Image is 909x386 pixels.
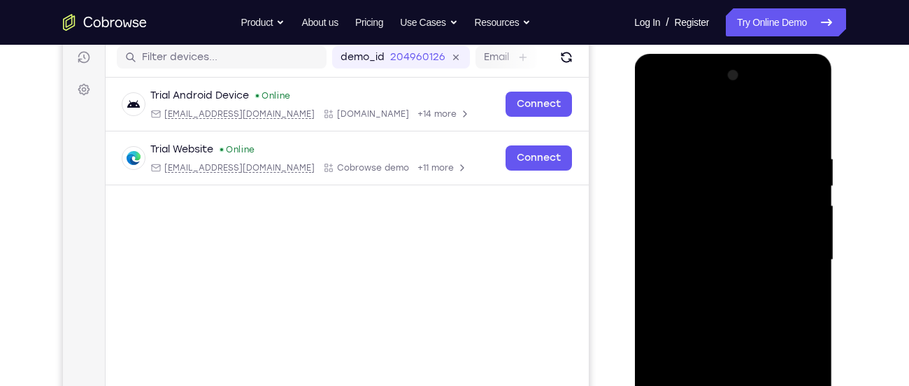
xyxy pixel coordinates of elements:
[400,8,457,36] button: Use Cases
[421,46,446,60] label: Email
[666,14,668,31] span: /
[43,73,526,127] div: Open device details
[301,8,338,36] a: About us
[274,104,346,115] span: Cobrowse.io
[443,87,509,113] a: Connect
[443,141,509,166] a: Connect
[355,104,394,115] span: +14 more
[274,158,346,169] span: Cobrowse demo
[193,90,196,93] div: New devices found.
[156,140,192,151] div: Online
[260,158,346,169] div: App
[101,104,252,115] span: android@example.com
[79,46,255,60] input: Filter devices...
[63,14,147,31] a: Go to the home page
[260,104,346,115] div: App
[278,46,322,60] label: demo_id
[492,42,515,64] button: Refresh
[43,127,526,181] div: Open device details
[634,8,660,36] a: Log In
[87,85,186,99] div: Trial Android Device
[87,104,252,115] div: Email
[355,8,383,36] a: Pricing
[87,158,252,169] div: Email
[726,8,846,36] a: Try Online Demo
[475,8,531,36] button: Resources
[87,138,150,152] div: Trial Website
[675,8,709,36] a: Register
[192,86,228,97] div: Online
[355,158,391,169] span: +11 more
[157,144,160,147] div: New devices found.
[241,8,285,36] button: Product
[101,158,252,169] span: web@example.com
